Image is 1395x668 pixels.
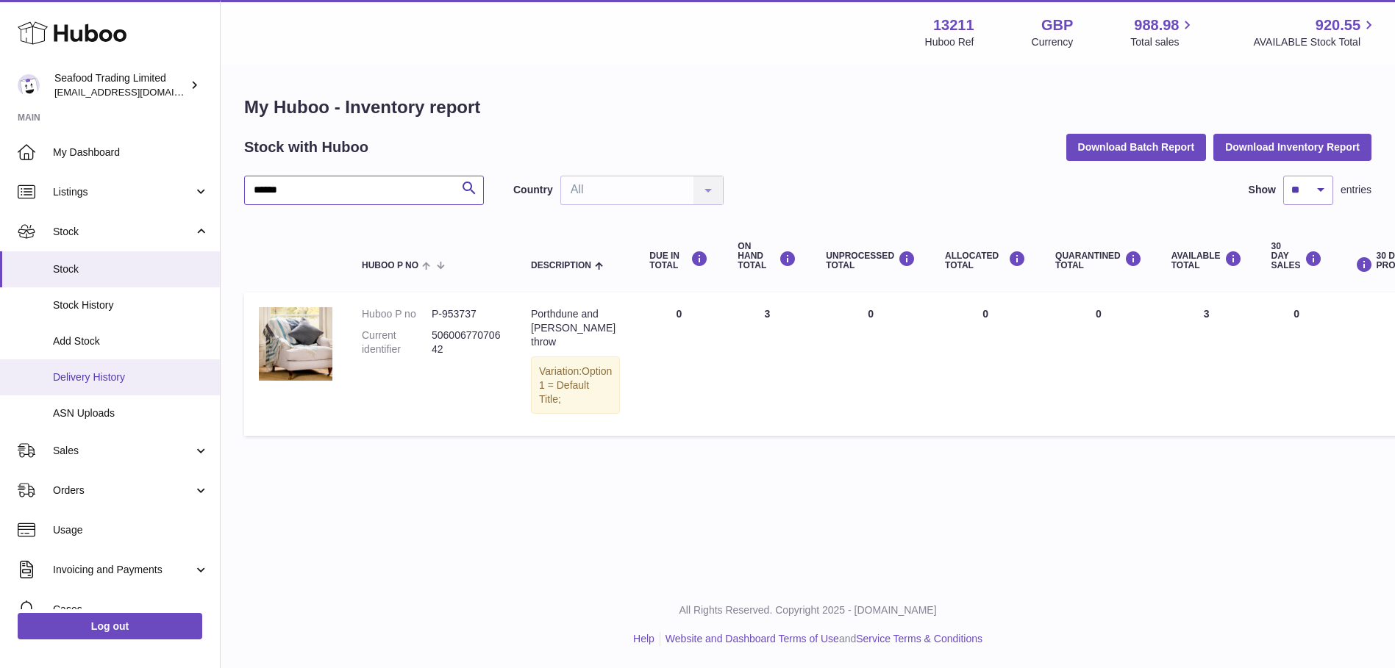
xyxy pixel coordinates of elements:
[1253,15,1377,49] a: 920.55 AVAILABLE Stock Total
[53,370,209,384] span: Delivery History
[1130,15,1196,49] a: 988.98 Total sales
[53,262,209,276] span: Stock
[1134,15,1179,35] span: 988.98
[1213,134,1371,160] button: Download Inventory Report
[1171,251,1242,270] div: AVAILABLE Total
[531,307,620,349] div: Porthdune and [PERSON_NAME] throw
[53,185,193,199] span: Listings
[513,183,553,197] label: Country
[1253,35,1377,49] span: AVAILABLE Stock Total
[738,242,796,271] div: ON HAND Total
[666,633,839,644] a: Website and Dashboard Terms of Use
[53,334,209,348] span: Add Stock
[53,563,193,577] span: Invoicing and Payments
[244,137,368,157] h2: Stock with Huboo
[826,251,916,270] div: UNPROCESSED Total
[362,261,418,270] span: Huboo P no
[53,298,209,312] span: Stock History
[18,613,202,639] a: Log out
[1096,308,1102,320] span: 0
[244,96,1371,119] h1: My Huboo - Inventory report
[432,307,502,321] dd: P-953737
[1066,134,1207,160] button: Download Batch Report
[1271,242,1322,271] div: 30 DAY SALES
[53,484,193,498] span: Orders
[1257,292,1337,436] td: 0
[53,406,209,420] span: ASN Uploads
[1041,15,1073,35] strong: GBP
[925,35,974,49] div: Huboo Ref
[259,307,332,381] img: product image
[18,74,40,96] img: online@rickstein.com
[362,328,432,356] dt: Current identifier
[723,292,811,436] td: 3
[649,251,708,270] div: DUE IN TOTAL
[1157,292,1257,436] td: 3
[539,365,612,405] span: Option 1 = Default Title;
[53,146,209,159] span: My Dashboard
[432,328,502,356] dd: 50600677070642
[633,633,654,644] a: Help
[1341,183,1371,197] span: entries
[1055,251,1142,270] div: QUARANTINED Total
[232,603,1383,617] p: All Rights Reserved. Copyright 2025 - [DOMAIN_NAME]
[362,307,432,321] dt: Huboo P no
[53,523,209,537] span: Usage
[856,633,982,644] a: Service Terms & Conditions
[54,86,216,98] span: [EMAIL_ADDRESS][DOMAIN_NAME]
[54,71,187,99] div: Seafood Trading Limited
[53,225,193,239] span: Stock
[933,15,974,35] strong: 13211
[660,632,982,646] li: and
[1249,183,1276,197] label: Show
[1316,15,1360,35] span: 920.55
[53,444,193,458] span: Sales
[945,251,1026,270] div: ALLOCATED Total
[930,292,1041,436] td: 0
[531,356,620,414] div: Variation:
[53,603,209,617] span: Cases
[1032,35,1074,49] div: Currency
[811,292,930,436] td: 0
[531,261,591,270] span: Description
[1130,35,1196,49] span: Total sales
[635,292,723,436] td: 0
